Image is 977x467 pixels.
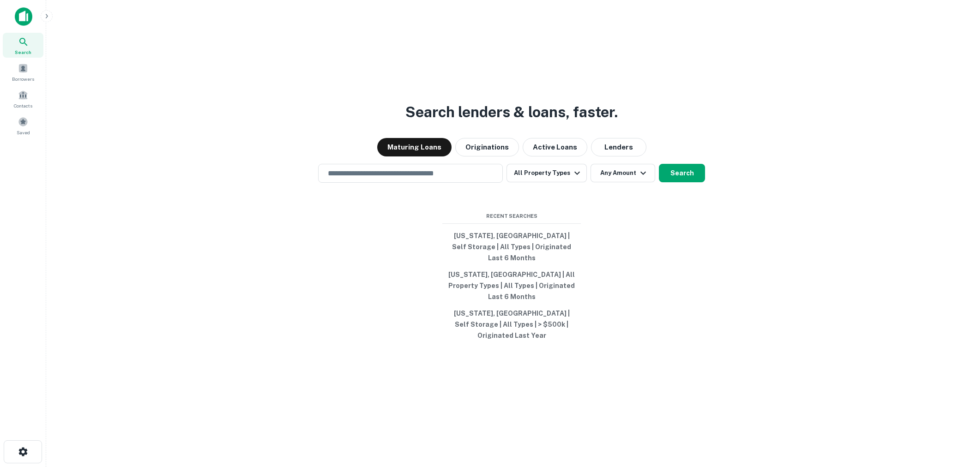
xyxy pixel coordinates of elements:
[17,129,30,136] span: Saved
[14,102,32,109] span: Contacts
[405,101,618,123] h3: Search lenders & loans, faster.
[523,138,587,156] button: Active Loans
[659,164,705,182] button: Search
[3,33,43,58] a: Search
[442,228,581,266] button: [US_STATE], [GEOGRAPHIC_DATA] | Self Storage | All Types | Originated Last 6 Months
[591,164,655,182] button: Any Amount
[442,266,581,305] button: [US_STATE], [GEOGRAPHIC_DATA] | All Property Types | All Types | Originated Last 6 Months
[442,212,581,220] span: Recent Searches
[442,305,581,344] button: [US_STATE], [GEOGRAPHIC_DATA] | Self Storage | All Types | > $500k | Originated Last Year
[15,7,32,26] img: capitalize-icon.png
[377,138,452,156] button: Maturing Loans
[3,113,43,138] a: Saved
[591,138,646,156] button: Lenders
[931,364,977,408] iframe: Chat Widget
[12,75,34,83] span: Borrowers
[455,138,519,156] button: Originations
[3,86,43,111] a: Contacts
[507,164,587,182] button: All Property Types
[3,60,43,84] a: Borrowers
[15,48,31,56] span: Search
